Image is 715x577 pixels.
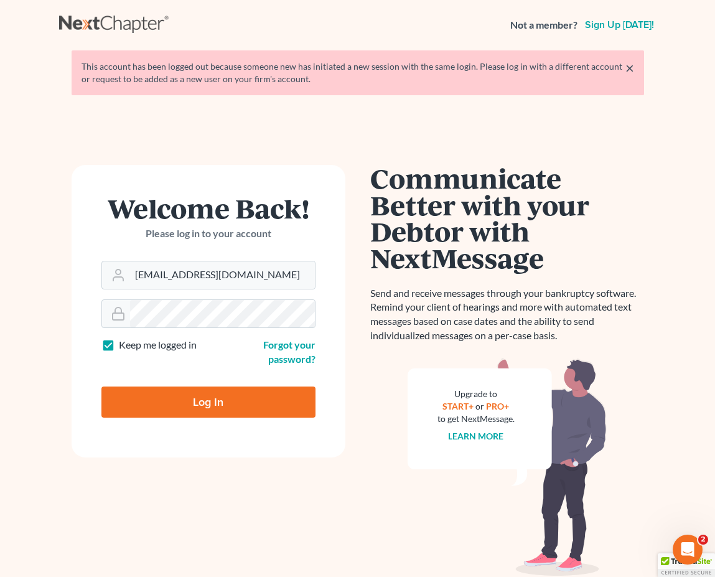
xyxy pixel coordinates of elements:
[437,413,515,425] div: to get NextMessage.
[130,261,315,289] input: Email Address
[698,535,708,545] span: 2
[673,535,703,565] iframe: Intercom live chat
[119,338,197,352] label: Keep me logged in
[101,387,315,418] input: Log In
[437,388,515,400] div: Upgrade to
[370,286,644,343] p: Send and receive messages through your bankruptcy software. Remind your client of hearings and mo...
[582,20,657,30] a: Sign up [DATE]!
[101,227,315,241] p: Please log in to your account
[625,60,634,75] a: ×
[486,401,509,411] a: PRO+
[448,431,503,441] a: Learn more
[370,165,644,271] h1: Communicate Better with your Debtor with NextMessage
[442,401,474,411] a: START+
[510,18,577,32] strong: Not a member?
[408,358,607,576] img: nextmessage_bg-59042aed3d76b12b5cd301f8e5b87938c9018125f34e5fa2b7a6b67550977c72.svg
[658,553,715,577] div: TrustedSite Certified
[475,401,484,411] span: or
[82,60,634,85] div: This account has been logged out because someone new has initiated a new session with the same lo...
[101,195,315,222] h1: Welcome Back!
[263,339,315,365] a: Forgot your password?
